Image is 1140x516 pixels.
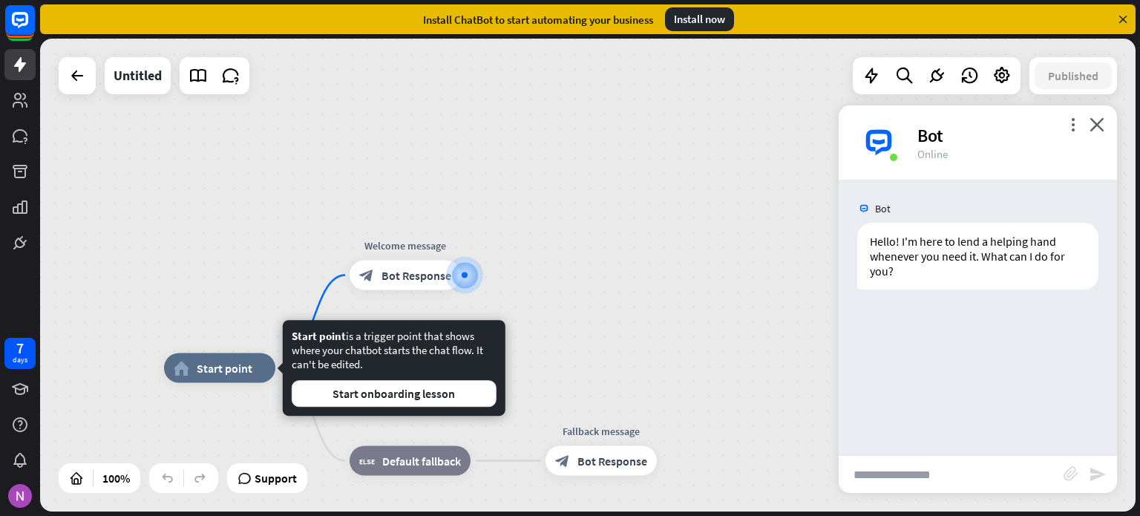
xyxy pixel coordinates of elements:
[665,7,734,31] div: Install now
[917,124,1099,147] div: Bot
[381,268,451,283] span: Bot Response
[98,466,134,490] div: 100%
[1089,466,1107,483] i: send
[555,454,570,468] i: block_bot_response
[423,13,653,27] div: Install ChatBot to start automating your business
[338,238,472,253] div: Welcome message
[534,424,668,439] div: Fallback message
[917,147,1099,161] div: Online
[875,202,891,215] span: Bot
[359,454,375,468] i: block_fallback
[1066,117,1080,131] i: more_vert
[197,361,252,376] span: Start point
[292,329,497,407] div: is a trigger point that shows where your chatbot starts the chat flow. It can't be edited.
[1035,62,1112,89] button: Published
[292,380,497,407] button: Start onboarding lesson
[13,355,27,365] div: days
[1090,117,1104,131] i: close
[16,342,24,355] div: 7
[4,338,36,369] a: 7 days
[1064,466,1078,481] i: block_attachment
[359,268,374,283] i: block_bot_response
[114,57,162,94] div: Untitled
[174,361,189,376] i: home_2
[857,223,1098,290] div: Hello! I'm here to lend a helping hand whenever you need it. What can I do for you?
[382,454,461,468] span: Default fallback
[12,6,56,50] button: Open LiveChat chat widget
[292,329,346,343] span: Start point
[577,454,647,468] span: Bot Response
[255,466,297,490] span: Support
